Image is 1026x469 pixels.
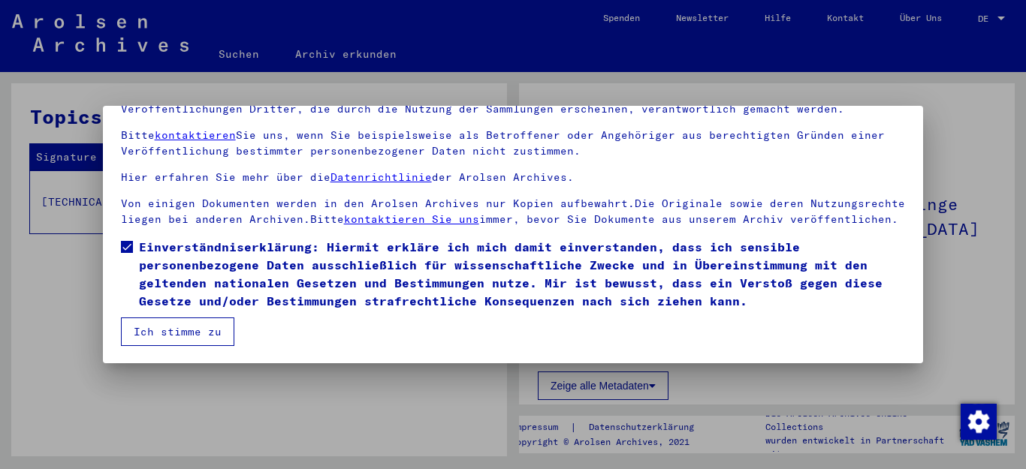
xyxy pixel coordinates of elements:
[344,212,479,226] a: kontaktieren Sie uns
[121,317,234,346] button: Ich stimme zu
[121,196,906,227] p: Von einigen Dokumenten werden in den Arolsen Archives nur Kopien aufbewahrt.Die Originale sowie d...
[121,128,906,159] p: Bitte Sie uns, wenn Sie beispielsweise als Betroffener oder Angehöriger aus berechtigten Gründen ...
[139,238,906,310] span: Einverständniserklärung: Hiermit erkläre ich mich damit einverstanden, dass ich sensible personen...
[330,170,432,184] a: Datenrichtlinie
[121,170,906,185] p: Hier erfahren Sie mehr über die der Arolsen Archives.
[961,404,997,440] img: Zustimmung ändern
[155,128,236,142] a: kontaktieren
